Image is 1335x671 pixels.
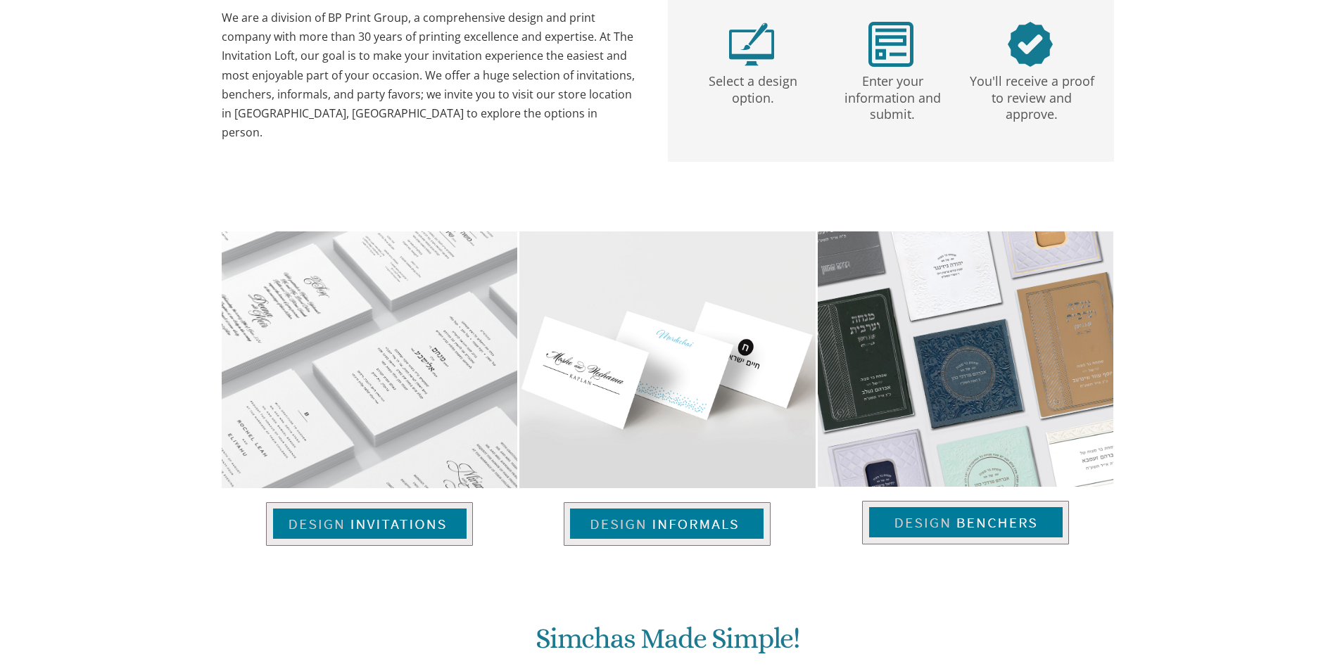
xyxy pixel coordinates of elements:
[686,67,820,107] p: Select a design option.
[1008,22,1053,67] img: step3.png
[868,22,913,67] img: step2.png
[729,22,774,67] img: step1.png
[825,67,959,123] p: Enter your information and submit.
[965,67,1099,123] p: You'll receive a proof to review and approve.
[222,8,640,142] div: We are a division of BP Print Group, a comprehensive design and print company with more than 30 y...
[356,623,980,665] h1: Simchas Made Simple!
